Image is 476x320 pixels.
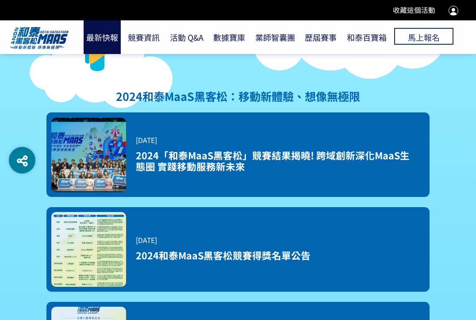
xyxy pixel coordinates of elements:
h2: 2024和泰MaaS黑客松：移動新體驗、想像無極限 [46,89,430,103]
a: 最新快報 [84,20,120,54]
span: 歷屆賽事 [305,31,337,43]
span: 和泰百寶箱 [347,31,387,43]
h3: 2024「和泰MaaS黑客松」競賽結果揭曉! 跨域創新深化MaaS生態圈 實踐移動服務新未來 [136,150,419,173]
img: 2024和泰MaaS黑客松競賽得獎名單公告 [51,212,126,287]
span: 收藏這個活動 [393,5,435,15]
a: 競賽資訊 [126,20,162,54]
span: [DATE] [136,135,419,146]
a: 2024「和泰MaaS黑客松」競賽結果揭曉! 跨域創新深化MaaS生態圈 實踐移動服務新未來[DATE]2024「和泰MaaS黑客松」競賽結果揭曉! 跨域創新深化MaaS生態圈 實踐移動服務新未來 [46,112,430,197]
h3: 2024和泰MaaS黑客松競賽得獎名單公告 [136,250,419,261]
a: 活動 Q&A [167,20,206,54]
img: 2024「和泰MaaS黑客松」競賽結果揭曉! 跨域創新深化MaaS生態圈 實踐移動服務新未來 [51,118,126,193]
a: 業師智囊團 [253,20,297,54]
img: 2024和泰MaaS黑客松：移動新體驗、想像無極限 [10,27,68,49]
a: 數據寶庫 [211,20,248,54]
span: 馬上報名 [408,31,440,43]
a: 2024和泰MaaS黑客松競賽得獎名單公告[DATE]2024和泰MaaS黑客松競賽得獎名單公告 [46,207,430,292]
span: [DATE] [136,235,419,246]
